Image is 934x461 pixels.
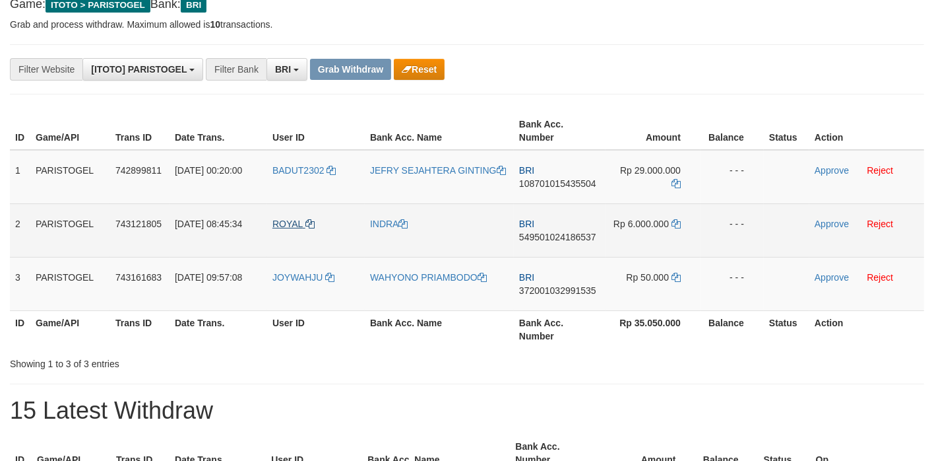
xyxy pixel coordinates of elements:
button: BRI [266,58,307,81]
span: [DATE] 08:45:34 [175,219,242,229]
th: Bank Acc. Number [514,112,606,150]
a: BADUT2302 [272,165,336,176]
span: Rp 6.000.000 [613,219,669,229]
td: 2 [10,203,30,257]
span: [DATE] 09:57:08 [175,272,242,283]
a: Copy 50000 to clipboard [671,272,681,283]
a: Approve [815,165,849,176]
div: Filter Bank [206,58,266,81]
span: BRI [275,64,291,75]
span: Copy 372001032991535 to clipboard [519,285,596,296]
h1: 15 Latest Withdraw [10,398,924,424]
span: 743161683 [115,272,162,283]
th: Balance [700,310,764,348]
td: PARISTOGEL [30,203,110,257]
th: Bank Acc. Number [514,310,606,348]
a: Reject [867,219,893,229]
a: Reject [867,165,893,176]
th: Game/API [30,310,110,348]
a: Reject [867,272,893,283]
td: - - - [700,203,764,257]
span: Rp 50.000 [627,272,669,283]
td: 1 [10,150,30,204]
span: [DATE] 00:20:00 [175,165,242,176]
td: - - - [700,150,764,204]
span: 742899811 [115,165,162,176]
a: Approve [815,219,849,229]
th: Bank Acc. Name [365,310,514,348]
th: ID [10,310,30,348]
td: PARISTOGEL [30,150,110,204]
th: Trans ID [110,310,170,348]
td: PARISTOGEL [30,257,110,310]
th: Amount [606,112,700,150]
span: [ITOTO] PARISTOGEL [91,64,187,75]
span: BADUT2302 [272,165,325,176]
th: User ID [267,112,365,150]
th: Action [809,112,924,150]
a: WAHYONO PRIAMBODO [370,272,487,283]
p: Grab and process withdraw. Maximum allowed is transactions. [10,18,924,31]
td: 3 [10,257,30,310]
th: Date Trans. [170,112,267,150]
th: Date Trans. [170,310,267,348]
a: INDRA [370,219,408,229]
th: ID [10,112,30,150]
span: ROYAL [272,219,303,229]
th: Bank Acc. Name [365,112,514,150]
div: Filter Website [10,58,82,81]
span: JOYWAHJU [272,272,323,283]
span: BRI [519,219,534,229]
a: JOYWAHJU [272,272,334,283]
button: [ITOTO] PARISTOGEL [82,58,203,81]
a: Copy 6000000 to clipboard [671,219,681,229]
a: Approve [815,272,849,283]
div: Showing 1 to 3 of 3 entries [10,352,379,371]
a: ROYAL [272,219,315,229]
th: Game/API [30,112,110,150]
button: Grab Withdraw [310,59,391,80]
td: - - - [700,257,764,310]
th: Trans ID [110,112,170,150]
span: Copy 549501024186537 to clipboard [519,232,596,242]
th: Status [764,112,809,150]
a: JEFRY SEJAHTERA GINTING [370,165,506,176]
span: BRI [519,165,534,176]
span: 743121805 [115,219,162,229]
th: User ID [267,310,365,348]
th: Balance [700,112,764,150]
span: Copy 108701015435504 to clipboard [519,178,596,189]
strong: 10 [210,19,220,30]
a: Copy 29000000 to clipboard [671,178,681,189]
span: BRI [519,272,534,283]
span: Rp 29.000.000 [620,165,681,176]
th: Rp 35.050.000 [606,310,700,348]
th: Action [809,310,924,348]
button: Reset [394,59,445,80]
th: Status [764,310,809,348]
